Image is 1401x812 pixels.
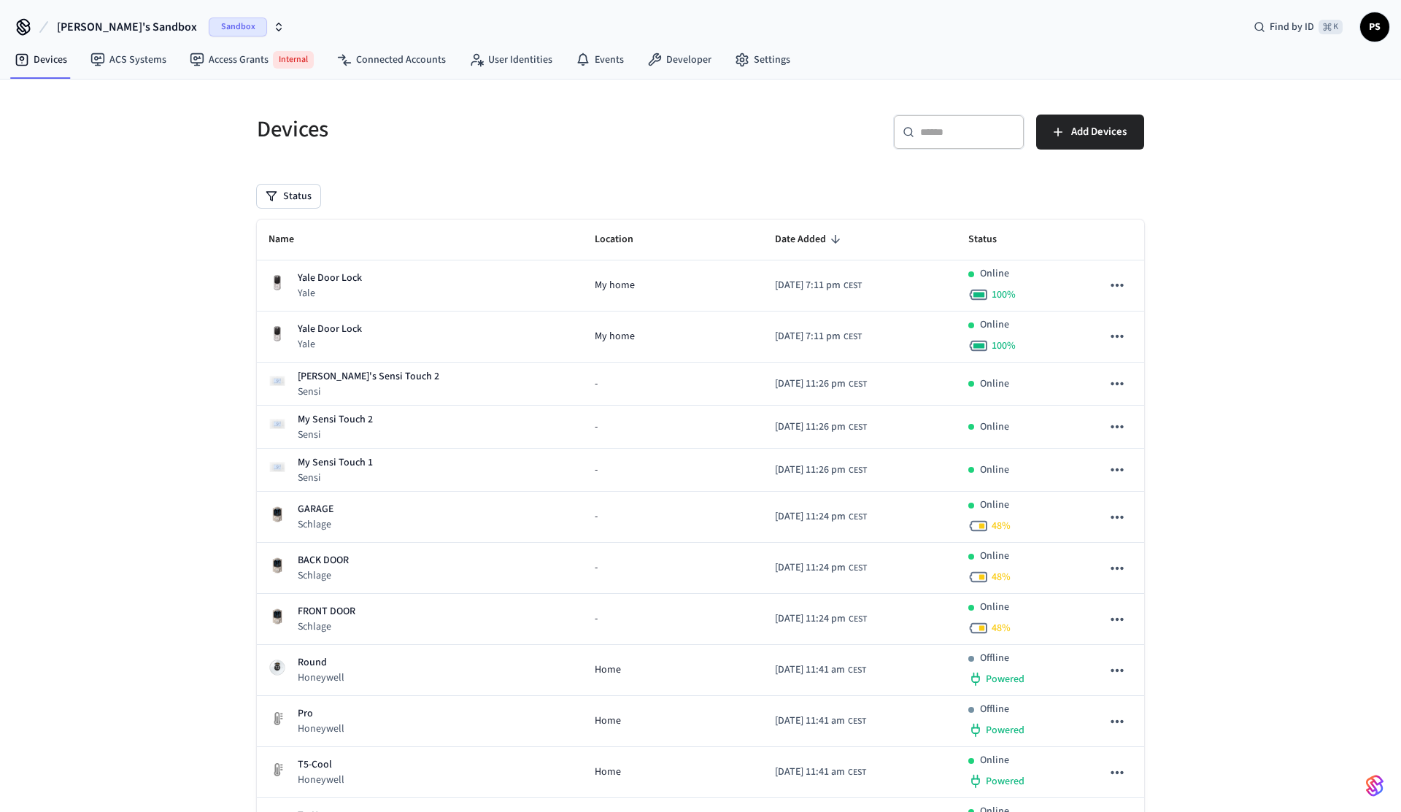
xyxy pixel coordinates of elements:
[849,511,867,524] span: CEST
[595,278,635,293] span: My home
[968,228,1016,251] span: Status
[257,115,692,144] h5: Devices
[980,702,1009,717] p: Offline
[595,765,621,780] span: Home
[775,509,846,525] span: [DATE] 11:24 pm
[980,651,1009,666] p: Offline
[595,611,598,627] span: -
[298,369,439,384] p: [PERSON_NAME]'s Sensi Touch 2
[992,621,1011,635] span: 48 %
[1319,20,1343,34] span: ⌘ K
[775,509,867,525] div: Europe/Warsaw
[980,753,1009,768] p: Online
[298,455,373,471] p: My Sensi Touch 1
[595,560,598,576] span: -
[458,47,564,73] a: User Identities
[269,228,313,251] span: Name
[1360,12,1389,42] button: PS
[595,714,621,729] span: Home
[298,619,355,634] p: Schlage
[595,662,621,678] span: Home
[775,662,866,678] div: Europe/Warsaw
[775,278,841,293] span: [DATE] 7:11 pm
[980,266,1009,282] p: Online
[269,458,286,476] img: Sensi Smart Thermostat (White)
[269,506,286,523] img: Schlage Sense Smart Deadbolt with Camelot Trim, Front
[775,419,867,435] div: Europe/Warsaw
[775,611,867,627] div: Europe/Warsaw
[1036,115,1144,150] button: Add Devices
[325,47,458,73] a: Connected Accounts
[775,765,866,780] div: Europe/Warsaw
[595,463,598,478] span: -
[1270,20,1314,34] span: Find by ID
[980,498,1009,513] p: Online
[298,517,333,532] p: Schlage
[298,471,373,485] p: Sensi
[775,278,862,293] div: Europe/Warsaw
[775,560,867,576] div: Europe/Warsaw
[980,376,1009,392] p: Online
[980,419,1009,435] p: Online
[723,47,802,73] a: Settings
[775,329,862,344] div: Europe/Warsaw
[775,376,846,392] span: [DATE] 11:26 pm
[269,761,286,778] img: thermostat_fallback
[298,655,344,670] p: Round
[269,710,286,727] img: thermostat_fallback
[986,774,1024,789] span: Powered
[1242,14,1354,40] div: Find by ID⌘ K
[992,570,1011,584] span: 48 %
[298,412,373,428] p: My Sensi Touch 2
[849,378,867,391] span: CEST
[209,18,267,36] span: Sandbox
[298,553,349,568] p: BACK DOOR
[269,274,286,292] img: Yale Assure Touchscreen Wifi Smart Lock, Satin Nickel, Front
[775,611,846,627] span: [DATE] 11:24 pm
[775,463,846,478] span: [DATE] 11:26 pm
[849,421,867,434] span: CEST
[849,562,867,575] span: CEST
[980,549,1009,564] p: Online
[636,47,723,73] a: Developer
[849,464,867,477] span: CEST
[298,706,344,722] p: Pro
[848,715,866,728] span: CEST
[1366,774,1383,797] img: SeamLogoGradient.69752ec5.svg
[298,384,439,399] p: Sensi
[298,322,362,337] p: Yale Door Lock
[775,329,841,344] span: [DATE] 7:11 pm
[595,329,635,344] span: My home
[298,286,362,301] p: Yale
[298,757,344,773] p: T5-Cool
[595,509,598,525] span: -
[775,560,846,576] span: [DATE] 11:24 pm
[775,662,845,678] span: [DATE] 11:41 am
[980,600,1009,615] p: Online
[3,47,79,73] a: Devices
[775,714,866,729] div: Europe/Warsaw
[564,47,636,73] a: Events
[986,723,1024,738] span: Powered
[992,339,1016,353] span: 100 %
[844,279,862,293] span: CEST
[992,287,1016,302] span: 100 %
[257,185,320,208] button: Status
[298,773,344,787] p: Honeywell
[775,419,846,435] span: [DATE] 11:26 pm
[298,502,333,517] p: GARAGE
[298,722,344,736] p: Honeywell
[57,18,197,36] span: [PERSON_NAME]'s Sandbox
[269,659,286,676] img: honeywell_round
[849,613,867,626] span: CEST
[848,766,866,779] span: CEST
[298,568,349,583] p: Schlage
[298,670,344,685] p: Honeywell
[844,330,862,344] span: CEST
[595,228,652,251] span: Location
[595,376,598,392] span: -
[298,271,362,286] p: Yale Door Lock
[178,45,325,74] a: Access GrantsInternal
[1071,123,1127,142] span: Add Devices
[775,376,867,392] div: Europe/Warsaw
